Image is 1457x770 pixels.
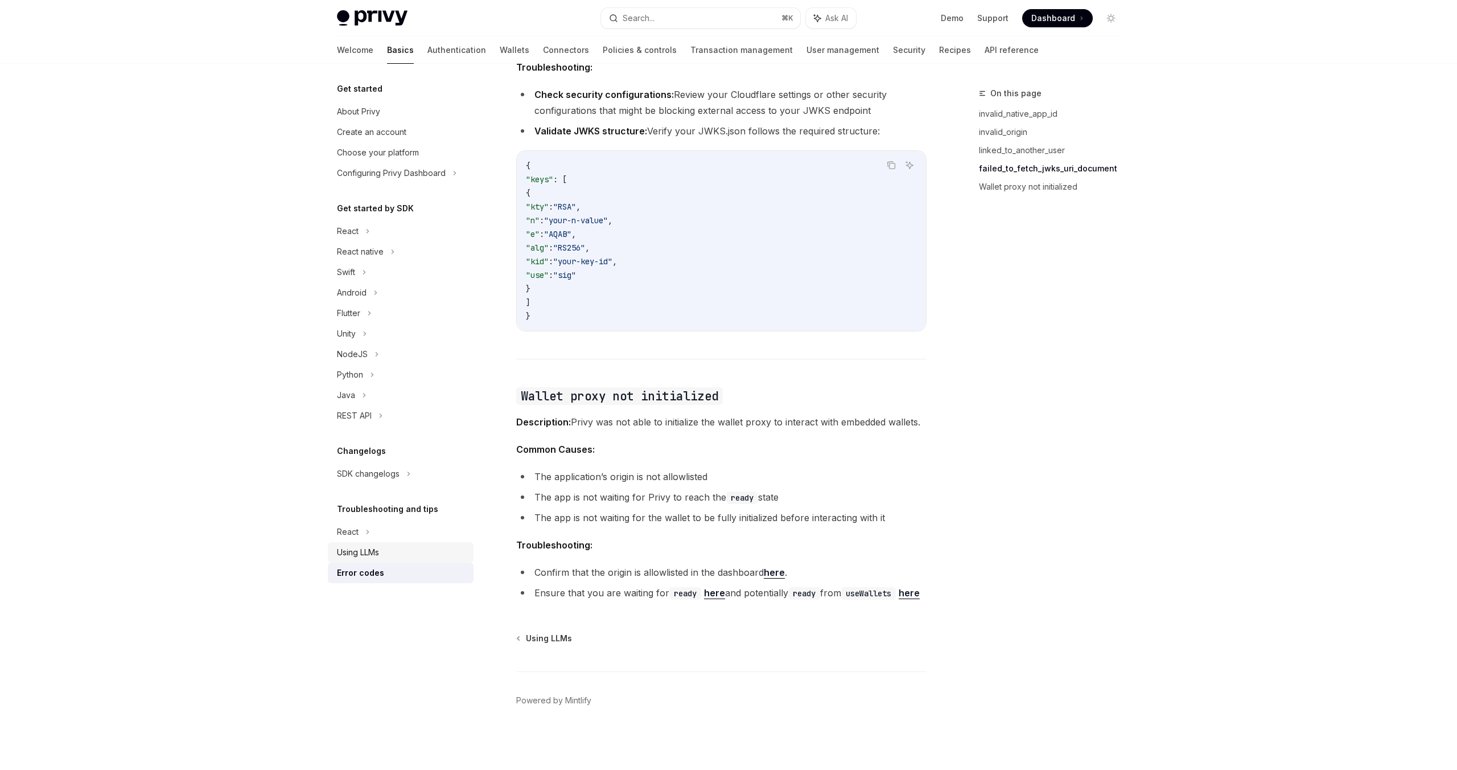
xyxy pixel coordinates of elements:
[534,89,674,100] strong: Check security configurations:
[623,11,655,25] div: Search...
[526,633,572,644] span: Using LLMs
[516,539,592,551] strong: Troubleshooting:
[337,125,406,139] div: Create an account
[337,566,384,580] div: Error codes
[576,202,581,212] span: ,
[337,202,414,215] h5: Get started by SDK
[427,36,486,64] a: Authentication
[337,166,446,180] div: Configuring Privy Dashboard
[337,286,367,300] div: Android
[585,243,590,253] span: ,
[526,284,530,294] span: }
[516,510,927,526] li: The app is not waiting for the wallet to be fully initialized before interacting with it
[337,502,438,516] h5: Troubleshooting and tips
[337,388,355,402] div: Java
[544,229,571,239] span: "AQAB"
[893,36,925,64] a: Security
[553,202,576,212] span: "RSA"
[526,215,540,226] span: "n"
[516,387,723,405] code: Wallet proxy not initialized
[526,297,530,308] span: ]
[941,13,964,24] a: Demo
[841,587,896,600] code: useWallets
[337,224,359,238] div: React
[516,469,927,485] li: The application’s origin is not allowlisted
[553,256,612,267] span: "your-key-id"
[328,122,474,142] a: Create an account
[612,256,617,267] span: ,
[337,368,363,382] div: Python
[549,243,553,253] span: :
[1102,9,1120,27] button: Toggle dark mode
[571,229,576,239] span: ,
[526,174,553,185] span: "keys"
[979,123,1129,141] a: invalid_origin
[516,87,927,118] li: Review your Cloudflare settings or other security configurations that might be blocking external ...
[337,36,373,64] a: Welcome
[328,563,474,583] a: Error codes
[549,202,553,212] span: :
[337,82,382,96] h5: Get started
[979,178,1129,196] a: Wallet proxy not initialized
[788,587,820,600] code: ready
[669,587,701,600] code: ready
[517,633,572,644] a: Using LLMs
[328,142,474,163] a: Choose your platform
[553,270,576,280] span: "sig"
[526,243,549,253] span: "alg"
[526,311,530,321] span: }
[516,123,927,139] li: Verify your JWKS.json follows the required structure:
[337,327,356,341] div: Unity
[516,416,571,428] strong: Description:
[526,188,530,198] span: {
[690,36,793,64] a: Transaction management
[526,229,540,239] span: "e"
[899,587,920,599] a: here
[1022,9,1093,27] a: Dashboard
[337,525,359,539] div: React
[553,243,585,253] span: "RS256"
[337,546,379,559] div: Using LLMs
[516,414,927,430] span: Privy was not able to initialize the wallet proxy to interact with embedded wallets.
[337,347,368,361] div: NodeJS
[939,36,971,64] a: Recipes
[764,567,785,579] a: here
[500,36,529,64] a: Wallets
[337,306,360,320] div: Flutter
[516,585,927,601] li: Ensure that you are waiting for and potentially from
[387,36,414,64] a: Basics
[549,256,553,267] span: :
[516,444,595,455] strong: Common Causes:
[544,215,608,226] span: "your-n-value"
[979,159,1129,178] a: failed_to_fetch_jwks_uri_document
[337,245,384,259] div: React native
[516,695,591,706] a: Powered by Mintlify
[516,62,592,73] strong: Troubleshooting:
[328,542,474,563] a: Using LLMs
[543,36,589,64] a: Connectors
[534,125,647,137] strong: Validate JWKS structure:
[781,14,793,23] span: ⌘ K
[337,10,408,26] img: light logo
[526,202,549,212] span: "kty"
[977,13,1009,24] a: Support
[603,36,677,64] a: Policies & controls
[985,36,1039,64] a: API reference
[337,467,400,481] div: SDK changelogs
[553,174,567,185] span: : [
[601,8,800,28] button: Search...⌘K
[540,229,544,239] span: :
[337,444,386,458] h5: Changelogs
[726,492,758,504] code: ready
[516,489,927,505] li: The app is not waiting for Privy to reach the state
[806,8,856,28] button: Ask AI
[526,256,549,267] span: "kid"
[516,564,927,580] li: Confirm that the origin is allowlisted in the dashboard .
[328,101,474,122] a: About Privy
[540,215,544,226] span: :
[884,158,899,173] button: Copy the contents from the code block
[979,105,1129,123] a: invalid_native_app_id
[806,36,879,64] a: User management
[549,270,553,280] span: :
[337,265,355,279] div: Swift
